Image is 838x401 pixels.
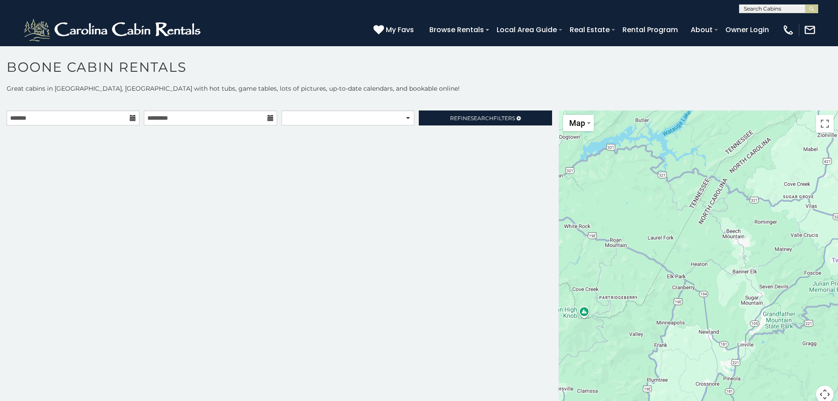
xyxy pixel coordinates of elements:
[782,24,794,36] img: phone-regular-white.png
[563,115,594,131] button: Change map style
[373,24,416,36] a: My Favs
[569,118,585,128] span: Map
[450,115,515,121] span: Refine Filters
[816,115,834,132] button: Toggle fullscreen view
[22,17,205,43] img: White-1-2.png
[492,22,561,37] a: Local Area Guide
[565,22,614,37] a: Real Estate
[386,24,414,35] span: My Favs
[721,22,773,37] a: Owner Login
[618,22,682,37] a: Rental Program
[686,22,717,37] a: About
[419,110,552,125] a: RefineSearchFilters
[804,24,816,36] img: mail-regular-white.png
[425,22,488,37] a: Browse Rentals
[471,115,494,121] span: Search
